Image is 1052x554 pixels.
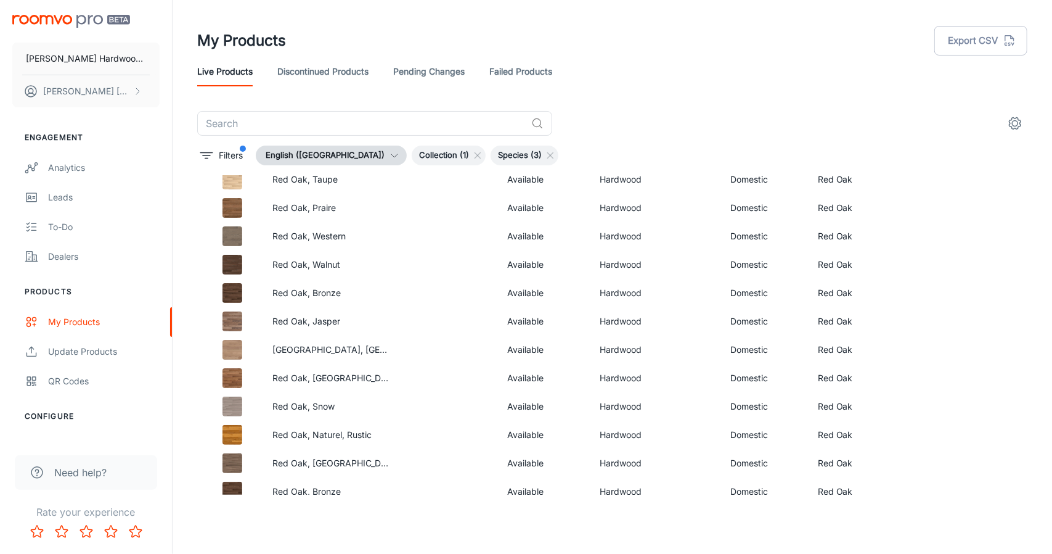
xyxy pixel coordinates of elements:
[497,194,590,222] td: Available
[48,191,160,204] div: Leads
[48,374,160,388] div: QR Codes
[272,174,338,184] a: Red Oak, Taupe
[590,449,720,478] td: Hardwood
[808,478,891,506] td: Red Oak
[808,279,891,307] td: Red Oak
[412,146,486,165] div: Collection (1)
[393,57,465,86] a: Pending Changes
[74,519,99,544] button: Rate 3 star
[720,250,807,279] td: Domestic
[720,336,807,364] td: Domestic
[497,307,590,336] td: Available
[197,111,526,136] input: Search
[497,478,590,506] td: Available
[808,336,891,364] td: Red Oak
[49,519,74,544] button: Rate 2 star
[934,26,1027,56] button: Export CSV
[277,57,369,86] a: Discontinued Products
[197,146,246,165] button: filter
[808,392,891,421] td: Red Oak
[272,429,372,440] a: Red Oak, Naturel, Rustic
[272,344,454,355] a: [GEOGRAPHIC_DATA], [GEOGRAPHIC_DATA]
[491,146,558,165] div: Species (3)
[720,165,807,194] td: Domestic
[48,315,160,329] div: My Products
[412,149,476,162] span: Collection (1)
[590,336,720,364] td: Hardwood
[808,421,891,449] td: Red Oak
[720,478,807,506] td: Domestic
[497,222,590,250] td: Available
[99,519,123,544] button: Rate 4 star
[497,449,590,478] td: Available
[489,57,552,86] a: Failed Products
[808,449,891,478] td: Red Oak
[25,519,49,544] button: Rate 1 star
[808,307,891,336] td: Red Oak
[720,449,807,478] td: Domestic
[590,364,720,392] td: Hardwood
[720,421,807,449] td: Domestic
[590,165,720,194] td: Hardwood
[272,202,336,213] a: Red Oak, Praire
[272,231,346,241] a: Red Oak, Western
[48,440,150,453] div: Rooms
[720,194,807,222] td: Domestic
[197,30,286,52] h1: My Products
[12,43,160,75] button: [PERSON_NAME] Hardwood Flooring
[497,364,590,392] td: Available
[497,279,590,307] td: Available
[720,222,807,250] td: Domestic
[497,392,590,421] td: Available
[272,458,401,468] a: Red Oak, [GEOGRAPHIC_DATA]
[272,486,341,497] a: Red Oak, Bronze
[497,421,590,449] td: Available
[272,373,401,383] a: Red Oak, [GEOGRAPHIC_DATA]
[590,250,720,279] td: Hardwood
[123,519,148,544] button: Rate 5 star
[1003,111,1027,136] button: settings
[590,194,720,222] td: Hardwood
[272,287,341,298] a: Red Oak, Bronze
[808,364,891,392] td: Red Oak
[720,307,807,336] td: Domestic
[272,401,335,411] a: Red Oak, Snow
[497,165,590,194] td: Available
[497,250,590,279] td: Available
[590,421,720,449] td: Hardwood
[256,146,407,165] button: English ([GEOGRAPHIC_DATA])
[590,222,720,250] td: Hardwood
[12,15,130,28] img: Roomvo PRO Beta
[48,345,160,358] div: Update Products
[43,85,130,98] p: [PERSON_NAME] [PERSON_NAME]
[54,465,107,480] span: Need help?
[272,259,340,270] a: Red Oak, Walnut
[590,478,720,506] td: Hardwood
[48,161,160,175] div: Analytics
[590,279,720,307] td: Hardwood
[12,75,160,107] button: [PERSON_NAME] [PERSON_NAME]
[491,149,549,162] span: Species (3)
[720,392,807,421] td: Domestic
[219,149,243,162] p: Filters
[48,220,160,234] div: To-do
[808,222,891,250] td: Red Oak
[590,392,720,421] td: Hardwood
[272,316,340,326] a: Red Oak, Jasper
[808,250,891,279] td: Red Oak
[590,307,720,336] td: Hardwood
[497,336,590,364] td: Available
[48,250,160,263] div: Dealers
[197,57,253,86] a: Live Products
[808,194,891,222] td: Red Oak
[720,364,807,392] td: Domestic
[10,505,162,519] p: Rate your experience
[720,279,807,307] td: Domestic
[808,165,891,194] td: Red Oak
[26,52,146,65] p: [PERSON_NAME] Hardwood Flooring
